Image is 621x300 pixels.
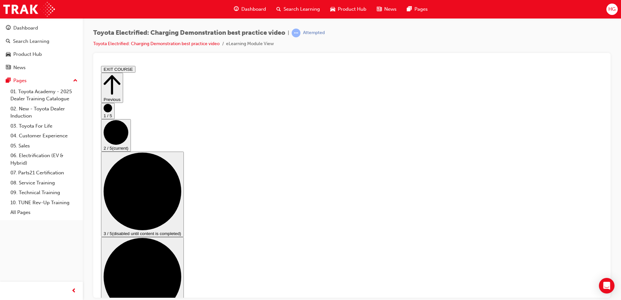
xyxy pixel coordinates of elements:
[284,6,320,13] span: Search Learning
[8,141,80,151] a: 05. Sales
[6,25,11,31] span: guage-icon
[93,29,285,37] span: Toyota Electrified: Charging Demonstration best practice video
[3,75,80,87] button: Pages
[276,5,281,13] span: search-icon
[13,38,49,45] div: Search Learning
[3,40,16,56] button: 1 / 5
[3,62,80,74] a: News
[14,168,83,173] span: (disabled until content is completed)
[372,3,402,16] a: news-iconNews
[73,77,78,85] span: up-icon
[13,64,26,71] div: News
[3,88,85,174] button: 3 / 5(disabled until content is completed)
[3,2,55,17] img: Trak
[414,6,428,13] span: Pages
[226,40,274,48] li: eLearning Module View
[6,52,11,57] span: car-icon
[271,3,325,16] a: search-iconSearch Learning
[292,29,300,37] span: learningRecordVerb_ATTEMPT-icon
[377,5,382,13] span: news-icon
[234,5,239,13] span: guage-icon
[608,6,615,13] span: HG
[8,198,80,208] a: 10. TUNE Rev-Up Training
[3,35,80,47] a: Search Learning
[14,82,30,87] span: (current)
[384,6,397,13] span: News
[407,5,412,13] span: pages-icon
[330,5,335,13] span: car-icon
[8,168,80,178] a: 07. Parts21 Certification
[8,104,80,121] a: 02. New - Toyota Dealer Induction
[3,48,80,60] a: Product Hub
[13,51,42,58] div: Product Hub
[5,50,14,55] span: 1 / 5
[325,3,372,16] a: car-iconProduct Hub
[13,77,27,84] div: Pages
[5,82,14,87] span: 2 / 5
[3,9,25,40] button: Previous
[229,3,271,16] a: guage-iconDashboard
[8,188,80,198] a: 09. Technical Training
[5,168,14,173] span: 3 / 5
[606,4,618,15] button: HG
[402,3,433,16] a: pages-iconPages
[8,207,80,218] a: All Pages
[71,287,76,295] span: prev-icon
[338,6,366,13] span: Product Hub
[303,30,325,36] div: Attempted
[288,29,289,37] span: |
[6,78,11,84] span: pages-icon
[5,34,22,39] span: Previous
[8,178,80,188] a: 08. Service Training
[6,65,11,71] span: news-icon
[599,278,615,294] div: Open Intercom Messenger
[8,121,80,131] a: 03. Toyota For Life
[241,6,266,13] span: Dashboard
[93,41,220,46] a: Toyota Electrified: Charging Demonstration best practice video
[3,21,80,75] button: DashboardSearch LearningProduct HubNews
[3,56,32,88] button: 2 / 5(current)
[8,131,80,141] a: 04. Customer Experience
[8,151,80,168] a: 06. Electrification (EV & Hybrid)
[8,87,80,104] a: 01. Toyota Academy - 2025 Dealer Training Catalogue
[6,39,10,44] span: search-icon
[3,3,37,9] button: EXIT COURSE
[3,22,80,34] a: Dashboard
[13,24,38,32] div: Dashboard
